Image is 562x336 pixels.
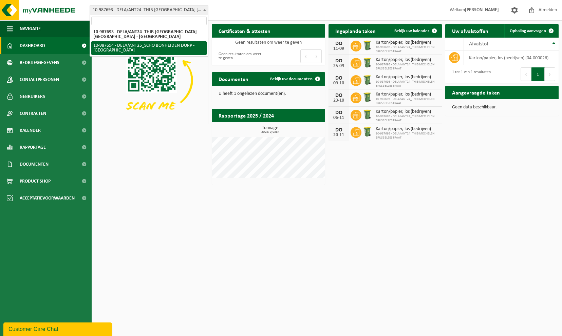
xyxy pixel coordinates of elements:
[275,122,324,135] a: Bekijk rapportage
[531,67,545,81] button: 1
[376,126,438,132] span: Karton/papier, los (bedrijven)
[394,29,429,33] span: Bekijk uw kalender
[91,28,207,41] li: 10-987693 - DELA/ANT24_THIB [GEOGRAPHIC_DATA] [GEOGRAPHIC_DATA] - [GEOGRAPHIC_DATA]
[329,24,382,37] h2: Ingeplande taken
[361,57,373,68] img: WB-0240-HPE-GN-50
[20,88,45,105] span: Gebruikers
[332,110,345,115] div: DO
[332,98,345,103] div: 23-10
[265,72,324,86] a: Bekijk uw documenten
[376,45,438,54] span: 10-987693 - DELA/ANT24_THIB MECHELEN BRUSSELSESTRAAT
[90,5,208,15] span: 10-987693 - DELA/ANT24_THIB MECHELEN BRUSSELSESTRAAT - MECHELEN
[332,41,345,46] div: DO
[464,50,559,65] td: karton/papier, los (bedrijven) (04-000026)
[332,46,345,51] div: 11-09
[332,58,345,64] div: DO
[332,76,345,81] div: DO
[361,40,373,51] img: WB-0240-HPE-GN-50
[521,67,531,81] button: Previous
[376,57,438,63] span: Karton/papier, los (bedrijven)
[91,41,207,55] li: 10-987694 - DELA/ANT25_SCHO BONHEIDEN DORP - [GEOGRAPHIC_DATA]
[376,63,438,71] span: 10-987693 - DELA/ANT24_THIB MECHELEN BRUSSELSESTRAAT
[20,71,59,88] span: Contactpersonen
[376,75,438,80] span: Karton/papier, los (bedrijven)
[545,67,555,81] button: Next
[361,91,373,103] img: WB-0240-HPE-GN-50
[465,7,499,13] strong: [PERSON_NAME]
[95,38,208,123] img: Download de VHEPlus App
[510,29,546,33] span: Ophaling aanvragen
[215,130,325,134] span: 2025: 0,038 t
[376,92,438,97] span: Karton/papier, los (bedrijven)
[376,97,438,105] span: 10-987693 - DELA/ANT24_THIB MECHELEN BRUSSELSESTRAAT
[332,93,345,98] div: DO
[376,40,438,45] span: Karton/papier, los (bedrijven)
[332,127,345,133] div: DO
[20,190,75,207] span: Acceptatievoorwaarden
[361,74,373,86] img: WB-0240-HPE-GN-50
[270,77,313,81] span: Bekijk uw documenten
[332,115,345,120] div: 06-11
[311,49,322,63] button: Next
[212,24,277,37] h2: Certificaten & attesten
[445,86,507,99] h2: Aangevraagde taken
[20,139,46,156] span: Rapportage
[332,81,345,86] div: 09-10
[212,72,255,85] h2: Documenten
[3,321,113,336] iframe: chat widget
[215,49,265,64] div: Geen resultaten om weer te geven
[376,80,438,88] span: 10-987693 - DELA/ANT24_THIB MECHELEN BRUSSELSESTRAAT
[212,38,325,47] td: Geen resultaten om weer te geven
[20,122,41,139] span: Kalender
[20,105,46,122] span: Contracten
[449,67,491,82] div: 1 tot 1 van 1 resultaten
[212,109,281,122] h2: Rapportage 2025 / 2024
[20,37,45,54] span: Dashboard
[469,41,488,47] span: Afvalstof
[504,24,558,38] a: Ophaling aanvragen
[219,91,318,96] p: U heeft 1 ongelezen document(en).
[445,24,495,37] h2: Uw afvalstoffen
[215,126,325,134] h3: Tonnage
[20,20,41,37] span: Navigatie
[376,109,438,114] span: Karton/papier, los (bedrijven)
[20,173,51,190] span: Product Shop
[452,105,552,110] p: Geen data beschikbaar.
[332,133,345,138] div: 20-11
[20,156,49,173] span: Documenten
[300,49,311,63] button: Previous
[361,126,373,138] img: WB-0240-HPE-GN-50
[361,109,373,120] img: WB-0240-HPE-GN-50
[376,114,438,123] span: 10-987693 - DELA/ANT24_THIB MECHELEN BRUSSELSESTRAAT
[389,24,441,38] a: Bekijk uw kalender
[20,54,59,71] span: Bedrijfsgegevens
[332,64,345,68] div: 25-09
[376,132,438,140] span: 10-987693 - DELA/ANT24_THIB MECHELEN BRUSSELSESTRAAT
